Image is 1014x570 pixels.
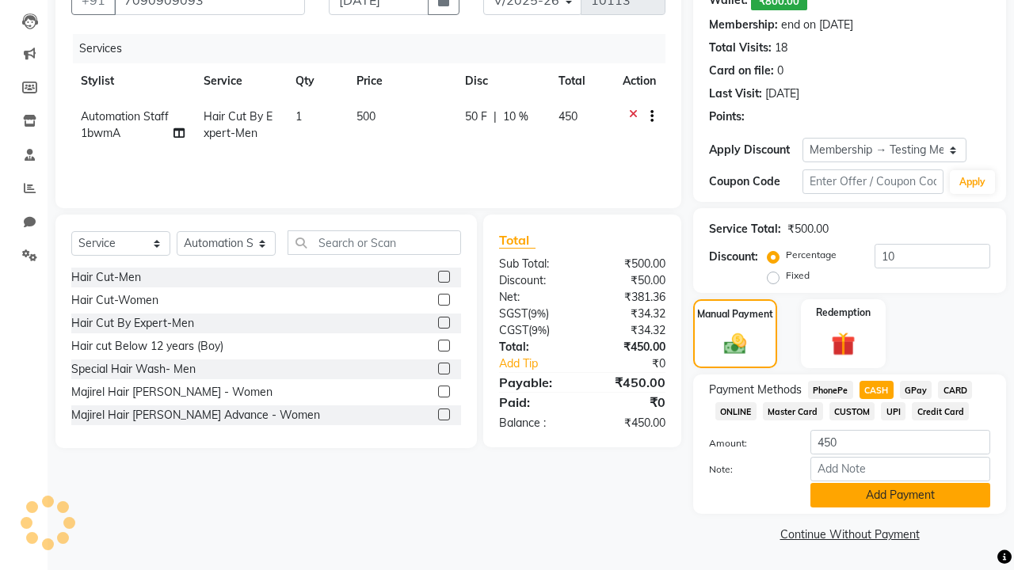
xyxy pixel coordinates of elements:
span: SGST [499,306,528,321]
div: Payable: [487,373,582,392]
span: Master Card [763,402,823,420]
div: Total Visits: [709,40,772,56]
button: Apply [950,170,995,194]
span: GPay [900,381,932,399]
div: ₹450.00 [582,415,677,431]
div: ( ) [487,306,582,322]
div: Membership: [709,17,778,33]
label: Amount: [697,436,799,450]
span: Automation Staff 1bwmA [81,109,169,140]
div: Coupon Code [709,173,802,190]
div: ₹34.32 [582,306,677,322]
span: 500 [356,109,375,123]
th: Action [613,63,665,99]
div: ₹381.36 [582,289,677,306]
div: Hair Cut-Women [71,292,158,309]
div: Paid: [487,393,582,412]
span: UPI [881,402,905,420]
span: CASH [860,381,894,399]
th: Total [549,63,613,99]
div: Majirel Hair [PERSON_NAME] Advance - Women [71,407,320,424]
div: Discount: [709,249,758,265]
input: Add Note [810,457,990,481]
label: Manual Payment [697,307,773,321]
img: _gift.svg [824,329,863,359]
span: Hair Cut By Expert-Men [204,109,273,140]
div: ₹50.00 [582,272,677,289]
button: Add Payment [810,483,990,507]
div: Hair Cut-Men [71,269,141,286]
a: Continue Without Payment [696,526,1003,543]
div: Discount: [487,272,582,289]
div: end on [DATE] [781,17,853,33]
label: Fixed [786,268,810,283]
label: Note: [697,462,799,477]
span: Total [499,232,536,249]
div: Net: [487,289,582,306]
div: Hair Cut By Expert-Men [71,315,194,332]
th: Service [194,63,286,99]
th: Disc [456,63,548,99]
div: ( ) [487,322,582,339]
span: 10 % [503,108,528,125]
div: 0 [777,63,783,79]
span: 9% [531,307,546,320]
div: ₹450.00 [582,373,677,392]
div: Service Total: [709,221,781,237]
div: ₹0 [598,355,677,372]
label: Percentage [786,248,837,262]
div: Card on file: [709,63,774,79]
div: Points: [709,108,745,125]
th: Price [347,63,456,99]
span: 9% [532,324,547,336]
div: Total: [487,339,582,355]
div: ₹34.32 [582,322,677,339]
div: ₹450.00 [582,339,677,355]
span: Credit Card [912,402,969,420]
div: [DATE] [765,85,799,102]
th: Qty [286,63,347,99]
div: Majirel Hair [PERSON_NAME] - Women [71,384,273,401]
input: Enter Offer / Coupon Code [802,169,943,194]
span: CARD [938,381,972,399]
div: Last Visit: [709,85,762,102]
img: _cash.svg [717,331,754,357]
a: Add Tip [487,355,598,372]
input: Amount [810,430,990,454]
div: Balance : [487,415,582,431]
div: Sub Total: [487,256,582,272]
div: ₹500.00 [582,256,677,272]
span: 450 [558,109,578,123]
span: PhonePe [808,381,853,399]
div: ₹500.00 [787,221,829,237]
span: Payment Methods [709,382,802,398]
span: ONLINE [715,402,757,420]
span: CUSTOM [829,402,875,420]
span: 1 [295,109,302,123]
div: Special Hair Wash- Men [71,361,196,378]
div: Hair cut Below 12 years (Boy) [71,338,223,355]
div: Services [73,34,677,63]
input: Search or Scan [288,230,461,255]
span: CGST [499,323,528,337]
th: Stylist [71,63,194,99]
span: 50 F [465,108,487,125]
div: Apply Discount [709,142,802,158]
span: | [494,108,497,125]
label: Redemption [816,306,871,320]
div: 18 [775,40,787,56]
div: ₹0 [582,393,677,412]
